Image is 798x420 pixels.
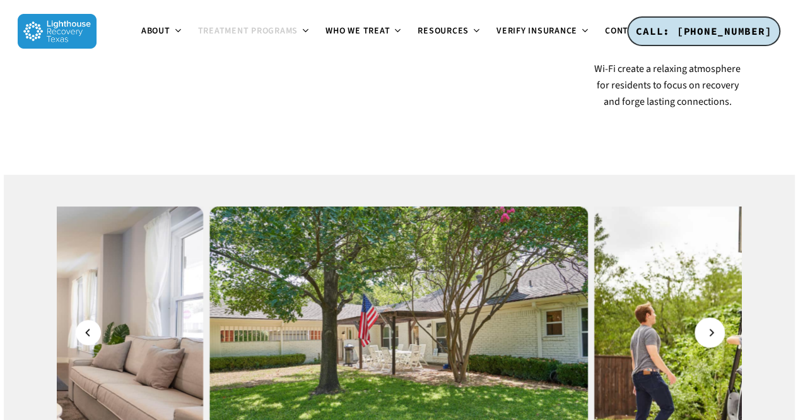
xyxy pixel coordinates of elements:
[318,27,410,37] a: Who We Treat
[489,27,597,37] a: Verify Insurance
[326,25,390,37] span: Who We Treat
[627,16,780,47] a: CALL: [PHONE_NUMBER]
[76,320,101,345] button: Previous
[496,25,577,37] span: Verify Insurance
[134,27,191,37] a: About
[18,14,97,49] img: Lighthouse Recovery Texas
[605,25,644,37] span: Contact
[410,27,489,37] a: Resources
[597,27,664,37] a: Contact
[418,25,469,37] span: Resources
[191,27,319,37] a: Treatment Programs
[636,25,772,37] span: CALL: [PHONE_NUMBER]
[198,25,298,37] span: Treatment Programs
[141,25,170,37] span: About
[697,320,722,345] button: Next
